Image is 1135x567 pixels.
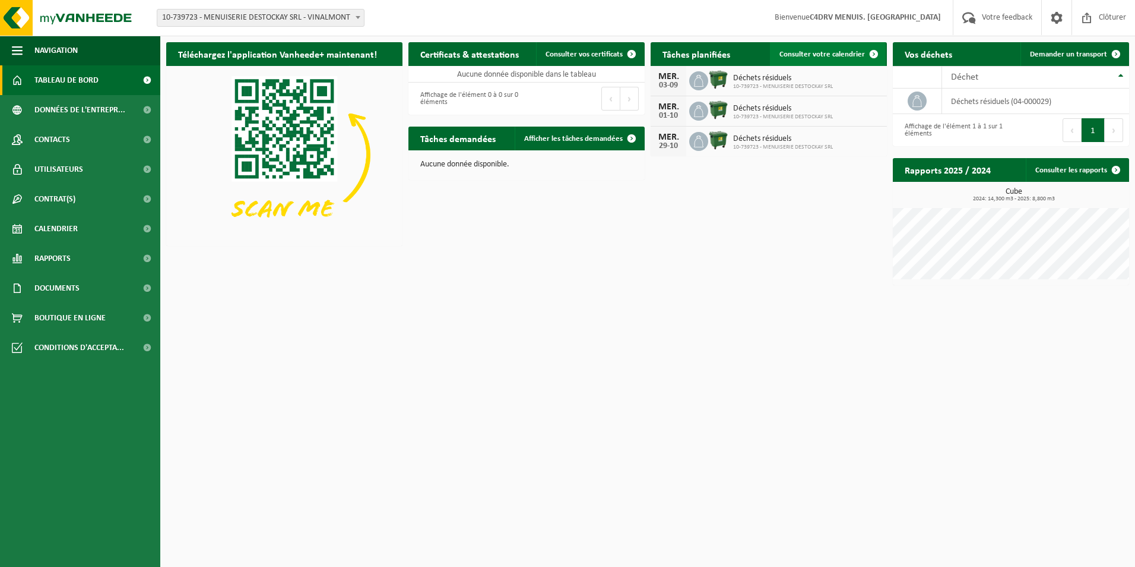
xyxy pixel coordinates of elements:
span: Boutique en ligne [34,303,106,333]
span: Calendrier [34,214,78,244]
span: 10-739723 - MENUISERIE DESTOCKAY SRL - VINALMONT [157,9,364,27]
h2: Certificats & attestations [408,42,531,65]
h2: Vos déchets [893,42,964,65]
span: Afficher les tâches demandées [524,135,623,143]
span: Données de l'entrepr... [34,95,125,125]
h2: Tâches demandées [408,127,508,150]
span: Documents [34,273,80,303]
span: Demander un transport [1030,51,1107,58]
a: Consulter votre calendrier [770,42,886,66]
div: MER. [657,72,680,81]
div: 29-10 [657,142,680,150]
span: Utilisateurs [34,155,83,184]
div: Affichage de l'élément 0 à 0 sur 0 éléments [414,86,521,112]
span: Contrat(s) [34,184,75,214]
img: WB-1100-HPE-GN-01 [708,130,728,150]
div: 01-10 [657,112,680,120]
span: 10-739723 - MENUISERIE DESTOCKAY SRL [733,144,833,151]
span: Déchets résiduels [733,134,833,144]
h3: Cube [899,188,1129,202]
div: 03-09 [657,81,680,90]
img: WB-1100-HPE-GN-01 [708,70,728,90]
img: Download de VHEPlus App [166,66,402,244]
span: Consulter vos certificats [546,51,623,58]
span: 10-739723 - MENUISERIE DESTOCKAY SRL [733,114,833,121]
span: Tableau de bord [34,65,99,95]
button: Previous [601,87,620,111]
a: Consulter vos certificats [536,42,643,66]
a: Demander un transport [1020,42,1128,66]
h2: Rapports 2025 / 2024 [893,158,1003,181]
a: Afficher les tâches demandées [515,127,643,150]
span: Déchets résiduels [733,74,833,83]
span: Déchets résiduels [733,104,833,114]
div: MER. [657,133,680,142]
span: Consulter votre calendrier [779,51,865,58]
span: 10-739723 - MENUISERIE DESTOCKAY SRL [733,83,833,90]
a: Consulter les rapports [1026,158,1128,182]
div: Affichage de l'élément 1 à 1 sur 1 éléments [899,117,1005,143]
button: Previous [1063,118,1082,142]
span: 2024: 14,300 m3 - 2025: 8,800 m3 [899,196,1129,202]
td: déchets résiduels (04-000029) [942,89,1129,114]
td: Aucune donnée disponible dans le tableau [408,66,645,83]
span: Déchet [951,73,978,82]
button: Next [1105,118,1123,142]
div: MER. [657,102,680,112]
strong: C4DRV MENUIS. [GEOGRAPHIC_DATA] [810,13,941,22]
span: 10-739723 - MENUISERIE DESTOCKAY SRL - VINALMONT [157,10,364,26]
h2: Tâches planifiées [651,42,742,65]
span: Conditions d'accepta... [34,333,124,363]
button: 1 [1082,118,1105,142]
span: Rapports [34,244,71,273]
p: Aucune donnée disponible. [420,160,633,169]
span: Contacts [34,125,70,155]
span: Navigation [34,36,78,65]
img: WB-1100-HPE-GN-01 [708,100,728,120]
h2: Téléchargez l'application Vanheede+ maintenant! [166,42,389,65]
button: Next [620,87,639,111]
